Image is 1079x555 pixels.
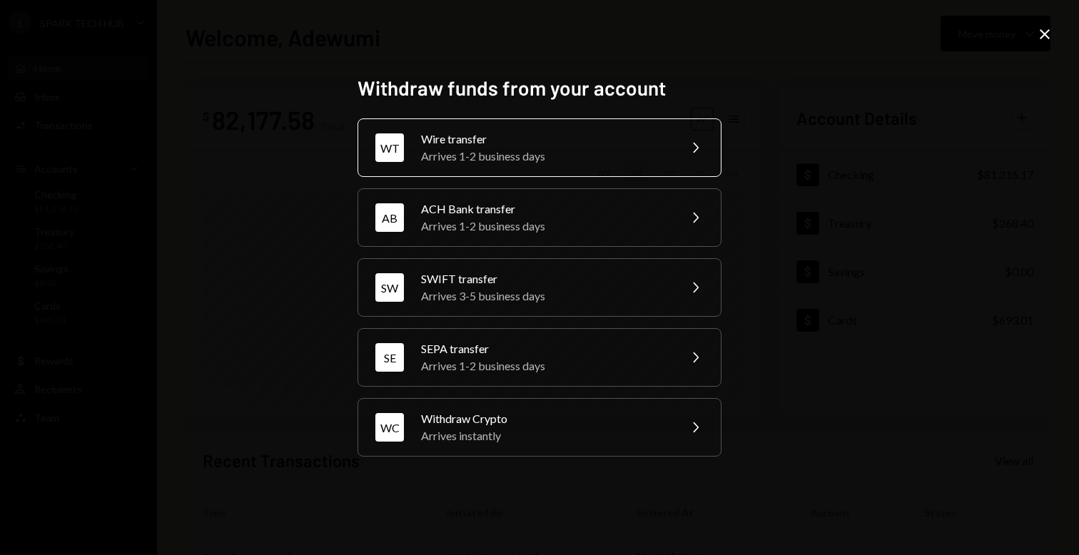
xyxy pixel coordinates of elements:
div: Wire transfer [421,131,669,148]
div: WC [375,413,404,442]
div: SEPA transfer [421,340,669,357]
button: WCWithdraw CryptoArrives instantly [358,398,721,457]
div: ACH Bank transfer [421,200,669,218]
div: Arrives 1-2 business days [421,218,669,235]
button: ABACH Bank transferArrives 1-2 business days [358,188,721,247]
div: SW [375,273,404,302]
button: WTWire transferArrives 1-2 business days [358,118,721,177]
div: AB [375,203,404,232]
div: SWIFT transfer [421,270,669,287]
div: Withdraw Crypto [421,410,669,427]
div: Arrives 1-2 business days [421,357,669,375]
button: SESEPA transferArrives 1-2 business days [358,328,721,387]
div: WT [375,133,404,162]
div: Arrives 3-5 business days [421,287,669,305]
div: SE [375,343,404,372]
div: Arrives instantly [421,427,669,444]
button: SWSWIFT transferArrives 3-5 business days [358,258,721,317]
h2: Withdraw funds from your account [358,74,721,102]
div: Arrives 1-2 business days [421,148,669,165]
